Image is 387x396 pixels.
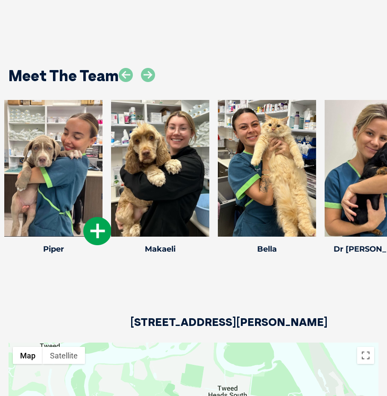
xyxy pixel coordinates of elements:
[13,347,43,364] button: Show street map
[370,39,379,47] button: Search
[43,347,85,364] button: Show satellite imagery
[357,347,374,364] button: Toggle fullscreen view
[9,68,119,83] h2: Meet The Team
[111,245,209,253] h4: Makaeli
[130,317,328,343] h2: [STREET_ADDRESS][PERSON_NAME]
[218,245,316,253] h4: Bella
[4,245,103,253] h4: Piper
